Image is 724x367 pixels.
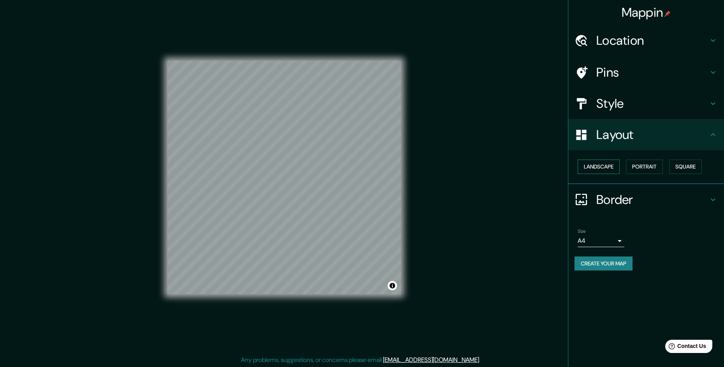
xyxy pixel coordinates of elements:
div: A4 [578,235,624,247]
h4: Mappin [622,5,671,20]
div: Style [568,88,724,119]
h4: Pins [596,65,708,80]
div: . [480,355,481,365]
div: Border [568,184,724,215]
canvas: Map [167,61,401,294]
label: Size [578,228,586,234]
img: pin-icon.png [664,11,671,17]
button: Create your map [575,256,633,271]
h4: Layout [596,127,708,142]
div: Layout [568,119,724,150]
h4: Location [596,33,708,48]
div: Pins [568,57,724,88]
div: . [481,355,483,365]
button: Square [669,160,702,174]
button: Portrait [626,160,663,174]
p: Any problems, suggestions, or concerns please email . [241,355,480,365]
iframe: Help widget launcher [655,337,715,358]
h4: Border [596,192,708,207]
a: [EMAIL_ADDRESS][DOMAIN_NAME] [383,356,479,364]
button: Landscape [578,160,620,174]
div: Location [568,25,724,56]
h4: Style [596,96,708,111]
button: Toggle attribution [388,281,397,290]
